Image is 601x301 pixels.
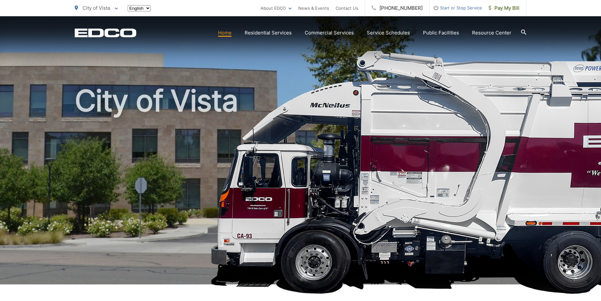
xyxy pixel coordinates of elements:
[367,29,410,37] a: Service Schedules
[305,29,354,37] a: Commercial Services
[218,29,232,37] a: Home
[298,4,329,12] a: News & Events
[245,29,292,37] a: Residential Services
[472,29,511,37] a: Resource Center
[489,4,519,12] span: Pay My Bill
[75,28,136,37] a: EDCD logo. Return to the homepage.
[423,29,459,37] a: Public Facilities
[83,5,110,11] span: City of Vista
[128,5,151,11] select: Select a language
[75,85,526,290] h1: City of Vista
[336,4,358,12] a: Contact Us
[261,4,292,12] a: About EDCO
